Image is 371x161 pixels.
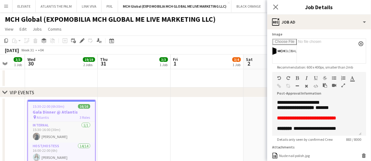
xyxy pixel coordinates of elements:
[99,60,108,67] span: 31
[341,83,345,88] button: Fullscreen
[20,48,35,52] span: Week 31
[28,122,95,143] app-card-role: Internal1/115:30-16:00 (30m)[PERSON_NAME]
[350,76,355,80] button: Text Color
[172,60,178,67] span: 1
[267,3,371,11] h3: Job Details
[295,76,300,80] button: Bold
[5,15,216,24] h1: MCH Global (EXPOMOBILIA MCH GLOBAL ME LIVE MARKETING LLC)
[10,89,34,95] div: VIP EVENTS
[20,26,27,32] span: Edit
[341,76,345,80] button: Ordered List
[102,0,118,12] button: PIXL
[323,76,327,80] button: Strikethrough
[2,25,16,33] a: View
[14,57,22,62] span: 3/3
[267,15,371,29] div: Job Ad
[295,84,300,88] button: Horizontal Line
[279,153,310,158] div: Nude nail polish.jpg
[28,109,95,115] h3: Gala Dinner @ Atlantis
[272,145,295,149] label: Attachments
[27,57,35,62] span: Wed
[272,65,358,69] span: Recommendation: 600 x 400px, smaller than 2mb
[272,137,338,142] span: Details only seen by confirmed Crew
[80,115,90,120] span: 3 Roles
[173,57,178,62] span: Fri
[5,26,13,32] span: View
[30,25,44,33] a: Jobs
[83,57,95,62] span: 19/19
[83,62,95,67] div: 2 Jobs
[341,137,366,142] span: 883 / 8000
[33,104,65,109] span: 15:30-22:00 (6h30m)
[160,57,168,62] span: 3/3
[314,84,318,88] button: HTML Code
[277,76,281,80] button: Undo
[304,76,309,80] button: Italic
[266,0,301,12] button: LOUIS VUITTON
[232,57,241,62] span: 3/4
[33,26,42,32] span: Jobs
[77,0,102,12] button: LINK VIVA
[304,84,309,88] button: Clear Formatting
[286,76,290,80] button: Redo
[232,0,266,12] button: BLACK ORANGE
[13,0,36,12] button: ELEVATE
[36,0,77,12] button: ATLANTIS THE PALM
[37,115,49,120] span: Atlantis
[14,62,22,67] div: 1 Job
[48,26,62,32] span: Comms
[332,76,336,80] button: Unordered List
[100,57,108,62] span: Thu
[38,48,44,52] div: +04
[27,60,35,67] span: 30
[5,47,19,53] div: [DATE]
[78,104,90,109] span: 16/16
[17,25,29,33] a: Edit
[160,62,168,67] div: 1 Job
[245,60,253,67] span: 2
[332,83,336,88] button: Insert video
[323,83,327,88] button: Paste as plain text
[246,57,253,62] span: Sat
[314,76,318,80] button: Underline
[118,0,232,12] button: MCH Global (EXPOMOBILIA MCH GLOBAL ME LIVE MARKETING LLC)
[233,62,241,67] div: 1 Job
[45,25,64,33] a: Comms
